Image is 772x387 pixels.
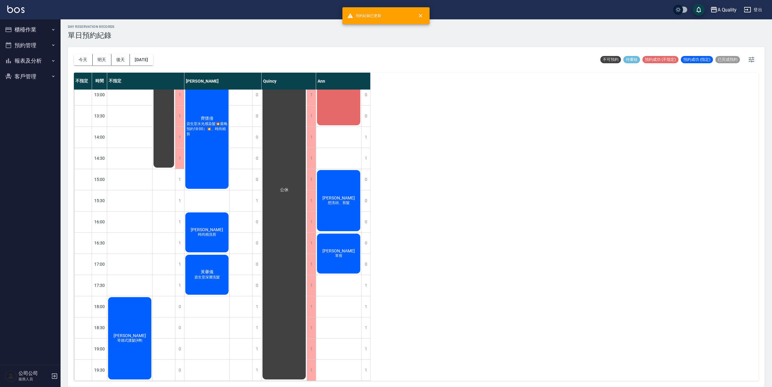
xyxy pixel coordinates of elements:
div: 不指定 [74,73,92,90]
div: 0 [252,233,261,254]
div: 19:00 [92,338,107,359]
div: 1 [175,233,184,254]
div: 0 [361,84,370,105]
span: [PERSON_NAME] [321,195,356,200]
div: 14:00 [92,126,107,148]
div: 17:00 [92,254,107,275]
button: 後天 [111,54,130,65]
div: 1 [175,190,184,211]
div: 0 [252,84,261,105]
div: 1 [252,317,261,338]
div: 0 [252,127,261,148]
div: 14:30 [92,148,107,169]
div: 1 [252,296,261,317]
div: 1 [307,127,316,148]
div: 0 [175,339,184,359]
p: 服務人員 [18,376,49,382]
div: 0 [252,212,261,232]
div: 0 [175,317,184,338]
div: 13:00 [92,84,107,105]
span: 資生堂水光感染髮💥最晚預約18:00）💥、時尚精剪 [185,121,229,137]
div: 1 [307,296,316,317]
div: 1 [175,169,184,190]
div: 1 [175,106,184,126]
div: 1 [175,254,184,275]
img: Logo [7,5,25,13]
div: 1 [307,212,316,232]
span: 預約成功 (不指定) [642,57,678,62]
div: 0 [252,169,261,190]
div: 1 [252,190,261,211]
div: 1 [361,275,370,296]
div: 0 [175,360,184,381]
button: [DATE] [130,54,153,65]
h3: 單日預約紀錄 [68,31,115,40]
div: [PERSON_NAME] [184,73,262,90]
div: 1 [307,360,316,381]
div: Ann [316,73,371,90]
div: 15:00 [92,169,107,190]
span: [PERSON_NAME] [321,248,356,253]
div: 0 [361,212,370,232]
span: 公休 [279,187,290,193]
div: 1 [307,106,316,126]
div: 1 [307,254,316,275]
img: Person [5,370,17,382]
button: 客戶管理 [2,69,58,84]
div: 不指定 [107,73,184,90]
span: 單剪 [334,253,344,258]
div: 17:30 [92,275,107,296]
button: 預約管理 [2,38,58,53]
button: 明天 [93,54,111,65]
div: 0 [361,106,370,126]
span: [PERSON_NAME] [112,333,147,338]
span: 黃馨儀 [200,269,215,275]
button: 報表及分析 [2,53,58,69]
div: 1 [252,339,261,359]
div: A Quality [718,6,737,14]
div: Quincy [262,73,316,90]
span: 不可預約 [600,57,621,62]
button: 登出 [741,4,765,15]
span: 預約成功 (指定) [681,57,713,62]
button: close [414,9,427,22]
div: 1 [361,296,370,317]
div: 15:30 [92,190,107,211]
span: 齊懷倩 [200,116,215,121]
div: 0 [361,233,370,254]
span: 資生堂深層洗髮 [193,275,221,280]
div: 1 [307,169,316,190]
div: 1 [361,339,370,359]
div: 16:00 [92,211,107,232]
div: 0 [361,190,370,211]
div: 0 [361,254,370,275]
div: 1 [307,275,316,296]
div: 時間 [92,73,107,90]
div: 1 [252,360,261,381]
div: 1 [175,148,184,169]
h2: day Reservation records [68,25,115,29]
div: 1 [307,190,316,211]
span: 待審核 [623,57,640,62]
div: 0 [252,106,261,126]
h5: 公司公司 [18,370,49,376]
div: 1 [175,127,184,148]
div: 1 [175,84,184,105]
div: 0 [361,169,370,190]
div: 1 [307,233,316,254]
div: 19:30 [92,359,107,381]
span: 時尚精洗剪 [197,232,217,237]
div: 1 [307,84,316,105]
button: 今天 [74,54,93,65]
div: 1 [361,360,370,381]
span: [PERSON_NAME] [190,227,224,232]
span: 已完成預約 [715,57,740,62]
div: 0 [252,148,261,169]
button: save [693,4,705,16]
div: 0 [252,254,261,275]
div: 1 [307,339,316,359]
div: 16:30 [92,232,107,254]
span: 想洗頭、剪髮 [327,200,351,205]
div: 1 [307,317,316,338]
div: 13:30 [92,105,107,126]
